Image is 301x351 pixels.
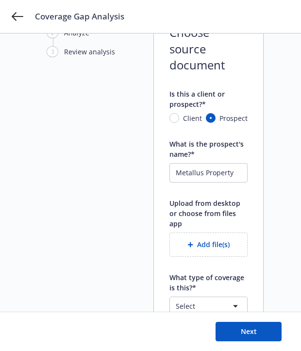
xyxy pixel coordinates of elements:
input: Client [169,113,179,123]
span: What type of coverage is this?* [169,273,244,292]
button: Add file(s) [169,233,248,257]
span: Is this a client or prospect?* [169,89,225,109]
span: What is the prospect's name?* [169,139,244,159]
div: 3 [47,46,58,57]
span: Upload from desktop or choose from files app [169,199,240,228]
input: Prospect [206,113,216,123]
span: Client [183,113,202,123]
div: Review analysis [64,47,115,57]
span: Next [241,327,257,336]
span: Coverage Gap Analysis [35,11,124,22]
span: Choose source document [169,24,248,73]
span: Prospect [219,113,248,123]
button: Next [216,322,282,341]
input: Enter name here [170,164,247,182]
